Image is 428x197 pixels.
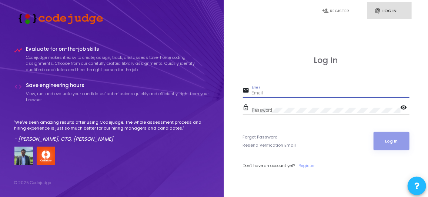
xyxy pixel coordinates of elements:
a: person_addRegister [315,2,359,20]
a: Resend Verification Email [243,142,296,148]
button: Log In [374,132,409,150]
i: person_add [322,7,329,14]
h3: Log In [243,56,409,65]
mat-icon: email [243,87,252,96]
a: Forgot Password [243,134,278,140]
p: View, run, and evaluate your candidates’ submissions quickly and efficiently, right from your bro... [26,91,210,103]
mat-icon: visibility [401,104,409,113]
h4: Evaluate for on-the-job skills [26,46,210,52]
p: "We've seen amazing results after using Codejudge. The whole assessment process and hiring experi... [14,119,210,131]
a: fingerprintLog In [367,2,412,20]
img: company-logo [37,147,55,165]
input: Email [252,91,409,96]
p: Codejudge makes it easy to create, assign, track, and assess take-home coding assignments. Choose... [26,54,210,73]
div: © 2025 Codejudge [14,180,51,186]
i: timeline [14,46,23,54]
i: fingerprint [375,7,381,14]
span: Don't have an account yet? [243,163,295,168]
mat-icon: lock_outline [243,104,252,113]
a: Register [299,163,315,169]
img: user image [14,147,33,165]
h4: Save engineering hours [26,83,210,89]
i: code [14,83,23,91]
em: - [PERSON_NAME], CTO, [PERSON_NAME] [14,136,114,143]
